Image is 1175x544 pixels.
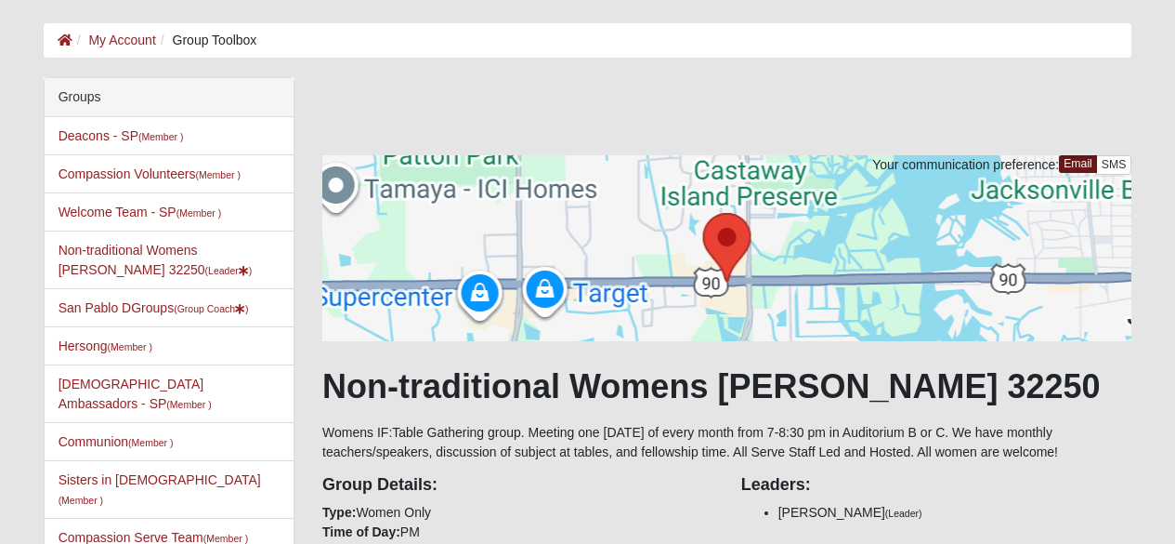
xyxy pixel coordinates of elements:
[59,495,103,506] small: (Member )
[156,31,257,50] li: Group Toolbox
[1096,155,1132,175] a: SMS
[59,434,174,449] a: Communion(Member )
[322,475,713,496] h4: Group Details:
[885,508,922,519] small: (Leader)
[59,243,253,277] a: Non-traditional Womens [PERSON_NAME] 32250(Leader)
[45,78,294,117] div: Groups
[108,341,152,352] small: (Member )
[59,128,184,143] a: Deacons - SP(Member )
[59,377,212,411] a: [DEMOGRAPHIC_DATA] Ambassadors - SP(Member )
[174,303,248,314] small: (Group Coach )
[176,207,221,219] small: (Member )
[59,338,152,353] a: Hersong(Member )
[166,399,211,410] small: (Member )
[203,533,248,544] small: (Member )
[59,205,222,219] a: Welcome Team - SP(Member )
[138,131,183,142] small: (Member )
[741,475,1132,496] h4: Leaders:
[872,157,1059,172] span: Your communication preference:
[1059,155,1097,173] a: Email
[322,524,400,539] strong: Time of Day:
[128,437,173,448] small: (Member )
[88,33,155,47] a: My Account
[59,166,241,181] a: Compassion Volunteers(Member )
[59,300,249,315] a: San Pablo DGroups(Group Coach)
[778,503,1132,523] li: [PERSON_NAME]
[322,366,1131,406] h1: Non-traditional Womens [PERSON_NAME] 32250
[59,472,261,507] a: Sisters in [DEMOGRAPHIC_DATA](Member )
[196,169,241,180] small: (Member )
[322,505,356,520] strong: Type:
[205,265,253,276] small: (Leader )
